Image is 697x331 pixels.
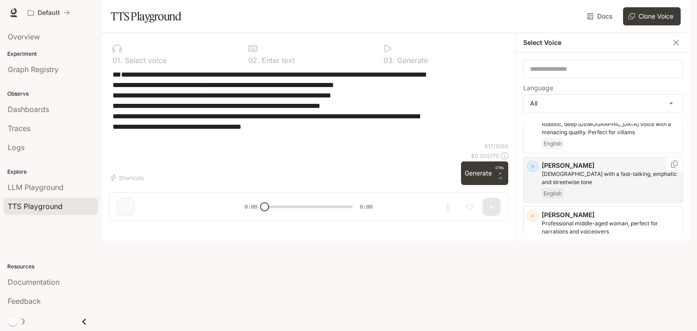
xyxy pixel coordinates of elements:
[123,57,167,64] p: Select voice
[542,120,679,136] p: Robotic, deep male voice with a menacing quality. Perfect for villains
[24,4,74,22] button: All workspaces
[496,165,505,181] p: ⏎
[670,161,679,168] button: Copy Voice ID
[260,57,295,64] p: Enter text
[542,219,679,236] p: Professional middle-aged woman, perfect for narrations and voiceovers
[113,57,123,64] p: 0 1 .
[111,7,181,25] h1: TTS Playground
[38,9,60,17] p: Default
[395,57,428,64] p: Generate
[542,161,679,170] p: [PERSON_NAME]
[542,210,679,219] p: [PERSON_NAME]
[109,170,147,185] button: Shortcuts
[248,57,260,64] p: 0 2 .
[496,165,505,176] p: CTRL +
[523,85,553,91] p: Language
[524,95,682,112] div: All
[623,7,681,25] button: Clone Voice
[542,138,564,149] span: English
[542,170,679,186] p: Male with a fast-talking, emphatic and streetwise tone
[383,57,395,64] p: 0 3 .
[461,161,508,185] button: GenerateCTRL +⏎
[585,7,616,25] a: Docs
[542,188,564,199] span: English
